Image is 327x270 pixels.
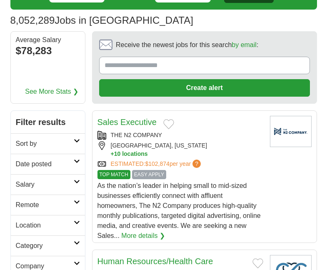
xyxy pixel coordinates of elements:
[111,160,203,168] a: ESTIMATED:$102,874per year?
[99,79,310,97] button: Create alert
[10,15,193,26] h1: Jobs in [GEOGRAPHIC_DATA]
[97,170,130,179] span: TOP MATCH
[121,231,165,241] a: More details ❯
[16,180,74,190] h2: Salary
[16,37,80,43] div: Average Salary
[111,150,263,158] button: +10 locations
[132,170,166,179] span: EASY APPLY
[11,215,85,235] a: Location
[97,182,261,239] span: As the nation’s leader in helping small to mid-sized businesses efficiently connect with affluent...
[16,200,74,210] h2: Remote
[97,117,157,127] a: Sales Executive
[116,40,258,50] span: Receive the newest jobs for this search :
[16,43,80,58] div: $78,283
[16,220,74,230] h2: Location
[232,41,257,48] a: by email
[16,139,74,149] h2: Sort by
[252,258,263,268] button: Add to favorite jobs
[97,141,263,158] div: [GEOGRAPHIC_DATA], [US_STATE]
[97,131,263,140] div: THE N2 COMPANY
[10,13,55,28] span: 8,052,289
[270,116,312,147] img: Company logo
[11,235,85,256] a: Category
[192,160,201,168] span: ?
[11,154,85,174] a: Date posted
[25,87,78,97] a: See More Stats ❯
[111,150,114,158] span: +
[163,119,174,129] button: Add to favorite jobs
[16,159,74,169] h2: Date posted
[11,174,85,195] a: Salary
[16,241,74,251] h2: Category
[11,195,85,215] a: Remote
[11,111,85,133] h2: Filter results
[145,160,169,167] span: $102,874
[11,133,85,154] a: Sort by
